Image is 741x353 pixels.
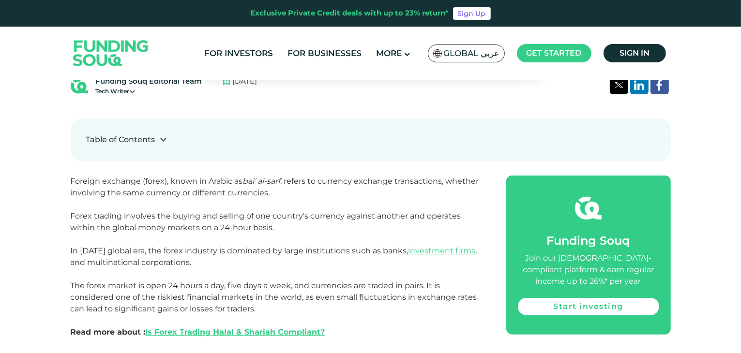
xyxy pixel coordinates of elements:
[376,48,402,58] span: More
[96,76,202,87] div: Funding Souq Editorial Team
[518,298,659,315] a: Start investing
[251,8,449,19] div: Exclusive Private Credit deals with up to 23% return*
[285,45,364,61] a: For Businesses
[527,48,582,58] span: Get started
[233,76,257,87] span: [DATE]
[202,45,275,61] a: For Investors
[408,246,476,255] a: investment firms
[243,176,281,186] em: bai' al-sarf
[71,327,325,337] strong: Read more about :
[518,252,659,287] div: Join our [DEMOGRAPHIC_DATA]-compliant platform & earn regular income up to 26%* per year
[433,49,442,58] img: SA Flag
[71,176,479,337] span: Foreign exchange (forex), known in Arabic as , refers to currency exchange transactions, whether ...
[453,7,491,20] a: Sign Up
[604,44,666,62] a: Sign in
[86,134,155,146] div: Table of Contents
[63,29,158,78] img: Logo
[547,234,630,248] span: Funding Souq
[96,87,202,96] div: Tech Writer
[575,195,602,221] img: fsicon
[615,82,623,88] img: twitter
[444,48,499,59] span: Global عربي
[146,327,325,337] a: Is Forex Trading Halal & Shariah Compliant?
[71,77,88,95] img: Blog Author
[620,48,650,58] span: Sign in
